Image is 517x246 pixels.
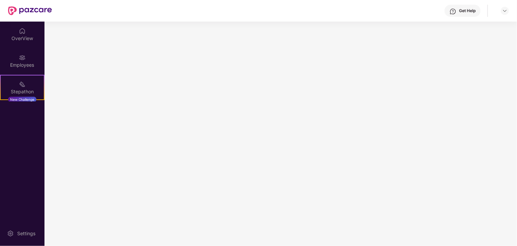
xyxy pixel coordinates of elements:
img: svg+xml;base64,PHN2ZyBpZD0iSGVscC0zMngzMiIgeG1sbnM9Imh0dHA6Ly93d3cudzMub3JnLzIwMDAvc3ZnIiB3aWR0aD... [450,8,456,15]
img: svg+xml;base64,PHN2ZyBpZD0iRHJvcGRvd24tMzJ4MzIiIHhtbG5zPSJodHRwOi8vd3d3LnczLm9yZy8yMDAwL3N2ZyIgd2... [502,8,508,13]
img: New Pazcare Logo [8,6,52,15]
img: svg+xml;base64,PHN2ZyB4bWxucz0iaHR0cDovL3d3dy53My5vcmcvMjAwMC9zdmciIHdpZHRoPSIyMSIgaGVpZ2h0PSIyMC... [19,81,26,88]
img: svg+xml;base64,PHN2ZyBpZD0iSG9tZSIgeG1sbnM9Imh0dHA6Ly93d3cudzMub3JnLzIwMDAvc3ZnIiB3aWR0aD0iMjAiIG... [19,28,26,34]
div: Stepathon [1,88,44,95]
div: Get Help [459,8,476,13]
div: New Challenge [8,97,36,102]
div: Settings [15,230,37,237]
img: svg+xml;base64,PHN2ZyBpZD0iU2V0dGluZy0yMHgyMCIgeG1sbnM9Imh0dHA6Ly93d3cudzMub3JnLzIwMDAvc3ZnIiB3aW... [7,230,14,237]
img: svg+xml;base64,PHN2ZyBpZD0iRW1wbG95ZWVzIiB4bWxucz0iaHR0cDovL3d3dy53My5vcmcvMjAwMC9zdmciIHdpZHRoPS... [19,54,26,61]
